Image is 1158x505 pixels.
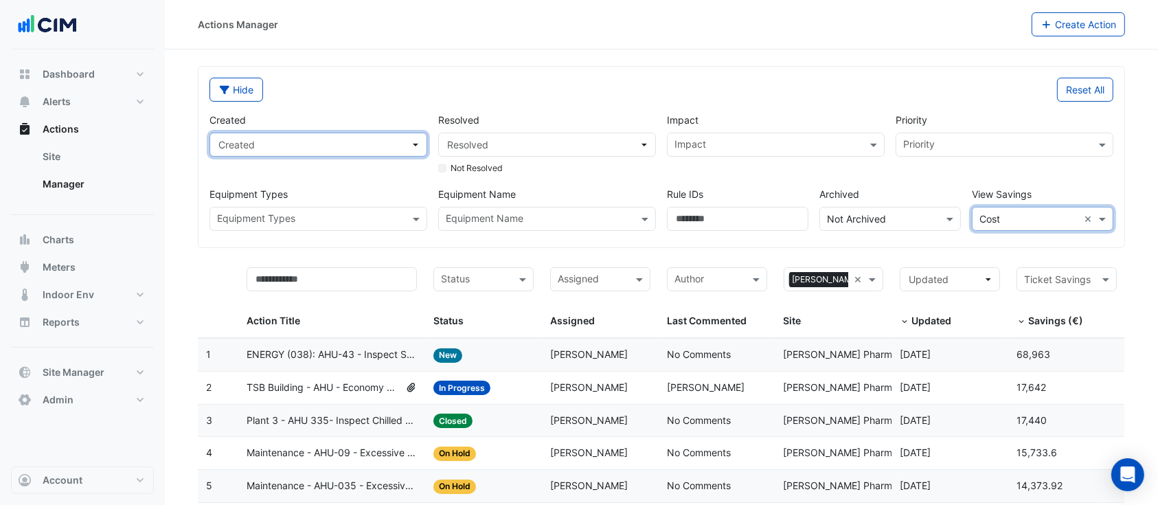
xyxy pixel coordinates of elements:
span: 17,642 [1017,381,1046,393]
span: 17,440 [1017,414,1047,426]
label: Impact [667,113,699,127]
span: Charts [43,233,74,247]
span: 2024-09-03T15:39:50.959 [900,414,931,426]
button: Create Action [1032,12,1126,36]
app-icon: Alerts [18,95,32,109]
app-icon: Actions [18,122,32,136]
span: Site Manager [43,366,104,379]
span: [PERSON_NAME] [550,381,628,393]
span: [PERSON_NAME] Pharma Cork [784,447,922,458]
span: On Hold [433,447,476,461]
label: Priority [896,113,927,127]
span: [PERSON_NAME] [550,414,628,426]
span: [PERSON_NAME] Pharma Cork [784,381,922,393]
label: View Savings [972,187,1032,201]
span: [PERSON_NAME] [667,381,745,393]
app-icon: Indoor Env [18,288,32,302]
app-icon: Charts [18,233,32,247]
app-icon: Reports [18,315,32,329]
span: Actions [43,122,79,136]
button: Dashboard [11,60,154,88]
div: Open Intercom Messenger [1111,458,1144,491]
span: Last Commented [667,315,747,326]
span: 2 [206,381,212,393]
button: Created [209,133,427,157]
button: Actions [11,115,154,143]
img: Company Logo [16,11,78,38]
div: Priority [901,137,935,155]
span: Plant 3 - AHU 335- Inspect Chilled Water Valve Leak [247,413,417,429]
span: 1 [206,348,211,360]
div: Impact [672,137,706,155]
div: Equipment Name [444,211,523,229]
span: Resolved [447,139,488,150]
span: Admin [43,393,73,407]
label: Resolved [438,113,479,127]
span: Updated [909,273,949,285]
span: [PERSON_NAME] [550,447,628,458]
button: Reset All [1057,78,1113,102]
span: Updated [911,315,951,326]
span: Clear [1084,212,1095,226]
app-icon: Dashboard [18,67,32,81]
span: 3 [206,414,212,426]
span: [PERSON_NAME] Pharma Cork [789,272,918,287]
span: [PERSON_NAME] [550,348,628,360]
span: 2024-09-23T14:32:51.097 [900,480,931,491]
span: No Comments [667,480,731,491]
span: [PERSON_NAME] Pharma Cork [784,480,922,491]
a: Manager [32,170,154,198]
button: Site Manager [11,359,154,386]
span: Account [43,473,82,487]
span: 4 [206,447,212,458]
div: Actions [11,143,154,203]
span: Clear [854,272,865,288]
span: Status [433,315,464,326]
span: [PERSON_NAME] Pharma Cork [784,348,922,360]
button: Updated [900,267,1000,291]
app-icon: Meters [18,260,32,274]
span: Meters [43,260,76,274]
span: 5 [206,480,212,491]
label: Rule IDs [667,187,703,201]
span: Assigned [550,315,595,326]
button: Alerts [11,88,154,115]
span: Closed [433,414,473,428]
span: On Hold [433,480,476,494]
a: Site [32,143,154,170]
span: Maintenance - AHU-09 - Excessive Fan Speed [247,445,417,461]
span: No Comments [667,447,731,458]
span: 68,963 [1017,348,1050,360]
div: Equipment Types [215,211,295,229]
span: TSB Building - AHU - Economy Mode Not Enabled (001) [247,380,399,396]
span: [PERSON_NAME] Pharma Cork [784,414,922,426]
span: No Comments [667,348,731,360]
button: Admin [11,386,154,414]
span: 14,373.92 [1017,480,1063,491]
app-icon: Site Manager [18,366,32,379]
span: Dashboard [43,67,95,81]
span: 2024-09-23T14:32:02.199 [900,381,931,393]
span: ENERGY (038): AHU-43 - Inspect Steam Valve Passing [247,347,417,363]
span: No Comments [667,414,731,426]
span: 2024-09-23T14:32:34.719 [900,447,931,458]
button: Account [11,467,154,494]
button: Meters [11,254,154,281]
span: Alerts [43,95,71,109]
span: In Progress [433,381,490,395]
button: Reports [11,308,154,336]
span: Indoor Env [43,288,94,302]
button: Charts [11,226,154,254]
span: 15,733.6 [1017,447,1057,458]
label: Archived [819,187,961,201]
span: New [433,348,462,363]
label: Equipment Name [438,187,656,201]
div: Actions Manager [198,17,278,32]
span: 2025-05-29T19:14:52.953 [900,348,931,360]
span: Savings (€) [1028,315,1083,326]
span: [PERSON_NAME] [550,480,628,491]
span: Reports [43,315,80,329]
span: Action Title [247,315,300,326]
label: Equipment Types [209,187,427,201]
app-icon: Admin [18,393,32,407]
